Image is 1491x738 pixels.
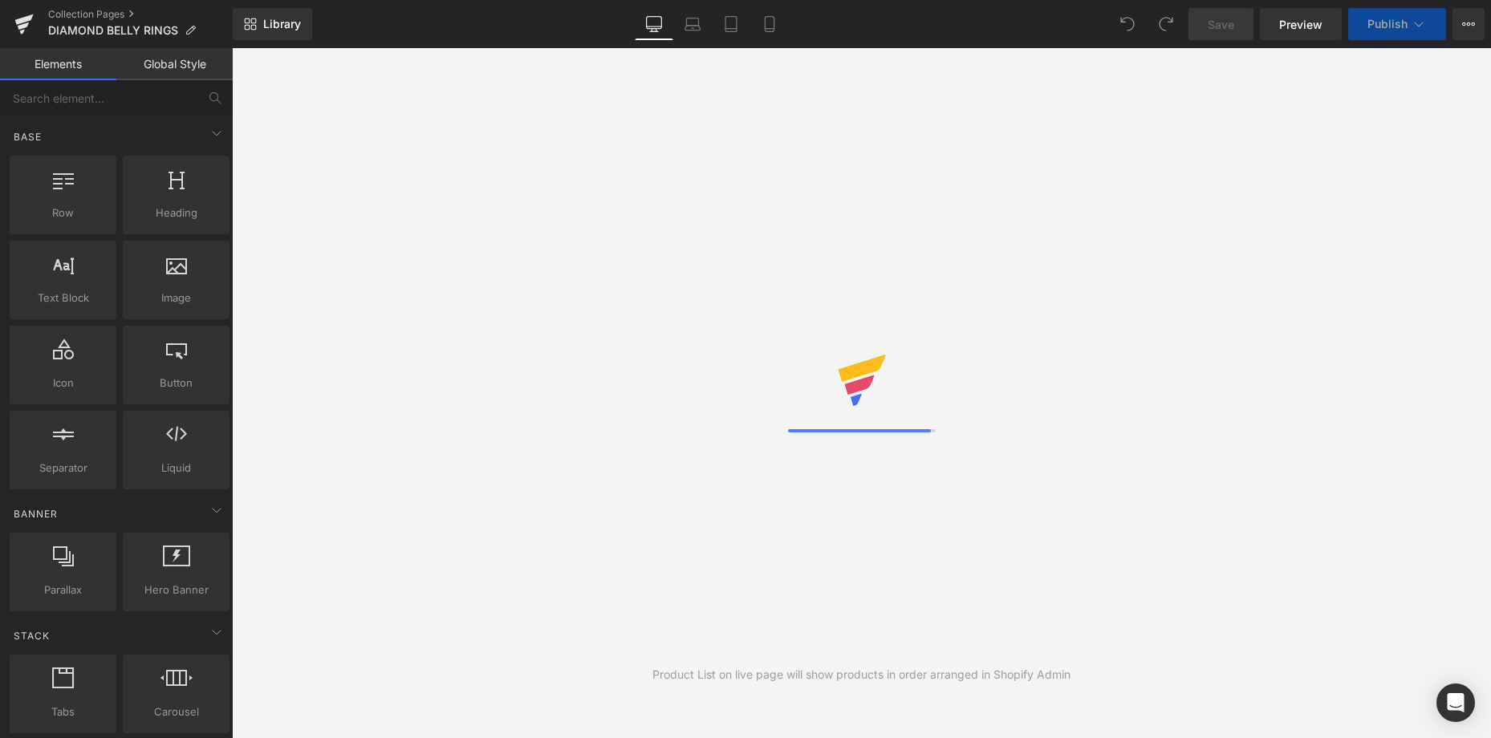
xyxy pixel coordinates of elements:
span: Heading [128,205,225,221]
span: Liquid [128,460,225,476]
div: Open Intercom Messenger [1436,683,1475,722]
a: New Library [233,8,312,40]
span: Banner [12,506,59,521]
span: DIAMOND BELLY RINGS [48,24,178,37]
span: Publish [1367,18,1408,30]
span: Preview [1279,16,1322,33]
a: Desktop [635,8,673,40]
div: Product List on live page will show products in order arranged in Shopify Admin [652,666,1071,683]
span: Library [263,17,301,31]
span: Icon [14,375,112,391]
a: Collection Pages [48,8,233,21]
button: Publish [1348,8,1446,40]
a: Mobile [750,8,789,40]
button: Redo [1150,8,1182,40]
span: Parallax [14,582,112,598]
span: Base [12,129,43,144]
span: Stack [12,628,51,643]
span: Button [128,375,225,391]
span: Row [14,205,112,221]
button: Undo [1111,8,1144,40]
span: Carousel [128,704,225,720]
a: Preview [1260,8,1342,40]
a: Tablet [712,8,750,40]
span: Text Block [14,290,112,306]
a: Laptop [673,8,712,40]
a: Global Style [116,48,233,80]
span: Save [1208,16,1234,33]
span: Hero Banner [128,582,225,598]
span: Separator [14,460,112,476]
span: Image [128,290,225,306]
span: Tabs [14,704,112,720]
button: More [1452,8,1485,40]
